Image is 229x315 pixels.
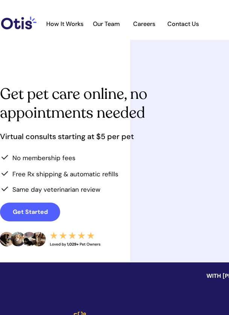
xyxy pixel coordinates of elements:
[12,185,100,194] span: Same day veterinarian review
[42,20,87,28] a: How It Works
[88,20,125,27] span: Our Team
[88,20,125,28] a: Our Team
[126,20,162,27] span: Careers
[126,20,162,28] a: Careers
[12,170,118,178] span: Free Rx shipping & automatic refills
[42,20,87,27] span: How It Works
[12,154,76,162] span: No membership fees
[13,208,48,216] strong: Get Started
[163,20,203,28] a: Contact Us
[163,20,203,27] span: Contact Us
